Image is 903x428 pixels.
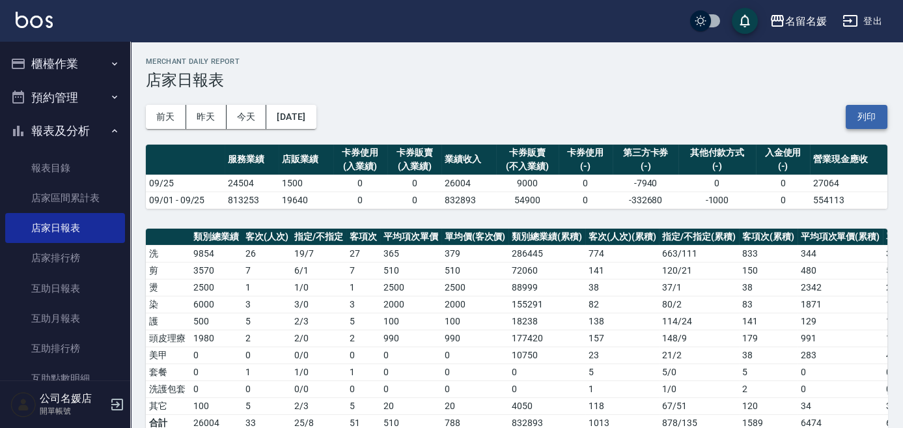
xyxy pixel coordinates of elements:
[441,347,509,364] td: 0
[756,175,810,192] td: 0
[508,347,585,364] td: 10750
[585,262,660,279] td: 141
[508,279,585,296] td: 88999
[585,380,660,397] td: 1
[291,330,346,347] td: 2 / 0
[190,313,242,330] td: 500
[227,105,267,129] button: 今天
[739,397,798,414] td: 120
[441,262,509,279] td: 510
[291,245,346,262] td: 19 / 7
[242,364,292,380] td: 1
[739,245,798,262] td: 833
[346,380,380,397] td: 0
[659,229,739,246] th: 指定/不指定(累積)
[441,279,509,296] td: 2500
[798,347,883,364] td: 283
[739,347,798,364] td: 38
[585,347,660,364] td: 23
[291,397,346,414] td: 2 / 3
[291,313,346,330] td: 2 / 3
[346,313,380,330] td: 5
[739,313,798,330] td: 141
[5,183,125,213] a: 店家區間累計表
[616,160,675,173] div: (-)
[242,380,292,397] td: 0
[810,192,887,208] td: 554113
[186,105,227,129] button: 昨天
[146,397,190,414] td: 其它
[562,160,609,173] div: (-)
[759,146,807,160] div: 入金使用
[225,145,279,175] th: 服務業績
[441,397,509,414] td: 20
[585,279,660,296] td: 38
[798,262,883,279] td: 480
[508,397,585,414] td: 4050
[190,262,242,279] td: 3570
[146,105,186,129] button: 前天
[279,192,333,208] td: 19640
[585,229,660,246] th: 客次(人次)(累積)
[10,392,36,418] img: Person
[5,243,125,273] a: 店家排行榜
[659,347,739,364] td: 21 / 2
[380,313,441,330] td: 100
[5,114,125,148] button: 報表及分析
[146,175,225,192] td: 09/25
[146,364,190,380] td: 套餐
[225,175,279,192] td: 24504
[798,364,883,380] td: 0
[585,397,660,414] td: 118
[291,229,346,246] th: 指定/不指定
[146,279,190,296] td: 燙
[346,347,380,364] td: 0
[380,245,441,262] td: 365
[5,334,125,364] a: 互助排行榜
[146,313,190,330] td: 護
[380,279,441,296] td: 2500
[391,160,438,173] div: (入業績)
[810,175,887,192] td: 27064
[739,229,798,246] th: 客項次(累積)
[337,146,384,160] div: 卡券使用
[798,296,883,313] td: 1871
[291,296,346,313] td: 3 / 0
[146,57,887,66] h2: Merchant Daily Report
[346,330,380,347] td: 2
[346,296,380,313] td: 3
[499,160,555,173] div: (不入業績)
[613,192,678,208] td: -332680
[146,380,190,397] td: 洗護包套
[756,192,810,208] td: 0
[441,313,509,330] td: 100
[496,192,559,208] td: 54900
[291,364,346,380] td: 1 / 0
[190,347,242,364] td: 0
[659,380,739,397] td: 1 / 0
[508,364,585,380] td: 0
[380,296,441,313] td: 2000
[682,160,753,173] div: (-)
[190,330,242,347] td: 1980
[798,229,883,246] th: 平均項次單價(累積)
[279,175,333,192] td: 1500
[508,229,585,246] th: 類別總業績(累積)
[279,145,333,175] th: 店販業績
[190,245,242,262] td: 9854
[585,330,660,347] td: 157
[508,330,585,347] td: 177420
[146,330,190,347] td: 頭皮理療
[559,192,613,208] td: 0
[5,47,125,81] button: 櫃檯作業
[242,397,292,414] td: 5
[508,313,585,330] td: 18238
[346,229,380,246] th: 客項次
[337,160,384,173] div: (入業績)
[682,146,753,160] div: 其他付款方式
[798,330,883,347] td: 991
[291,380,346,397] td: 0 / 0
[190,279,242,296] td: 2500
[441,330,509,347] td: 990
[585,296,660,313] td: 82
